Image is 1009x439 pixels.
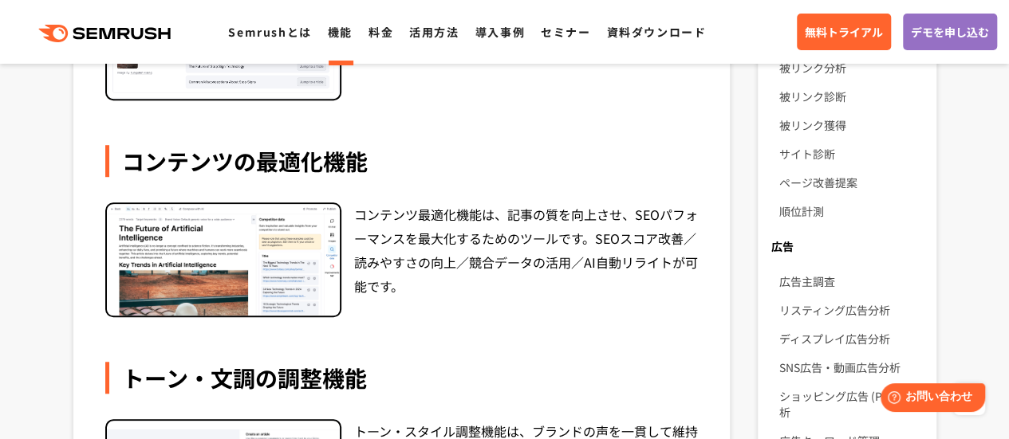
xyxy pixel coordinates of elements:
[778,111,923,139] a: 被リンク獲得
[778,168,923,197] a: ページ改善提案
[328,24,353,40] a: 機能
[105,362,699,394] div: トーン・文調の調整機能
[797,14,891,50] a: 無料トライアル
[778,53,923,82] a: 被リンク分析
[107,204,340,316] img: コンテンツの最適化機能
[758,232,936,261] div: 広告
[541,24,590,40] a: セミナー
[369,24,393,40] a: 料金
[903,14,997,50] a: デモを申し込む
[778,296,923,324] a: リスティング広告分析
[409,24,459,40] a: 活用方法
[606,24,706,40] a: 資料ダウンロード
[911,23,989,41] span: デモを申し込む
[475,24,525,40] a: 導入事例
[778,324,923,353] a: ディスプレイ広告分析
[354,202,699,317] div: コンテンツ最適化機能は、記事の質を向上させ、SEOパフォーマンスを最大化するためのツールです。SEOスコア改善／読みやすさの向上／競合データの活用／AI自動リライトが可能です。
[778,353,923,382] a: SNS広告・動画広告分析
[778,139,923,168] a: サイト診断
[228,24,311,40] a: Semrushとは
[805,23,883,41] span: 無料トライアル
[867,377,991,421] iframe: Help widget launcher
[778,82,923,111] a: 被リンク診断
[778,197,923,225] a: 順位計測
[105,145,699,177] div: コンテンツの最適化機能
[778,267,923,296] a: 広告主調査
[778,382,923,426] a: ショッピング広告 (PLA) 分析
